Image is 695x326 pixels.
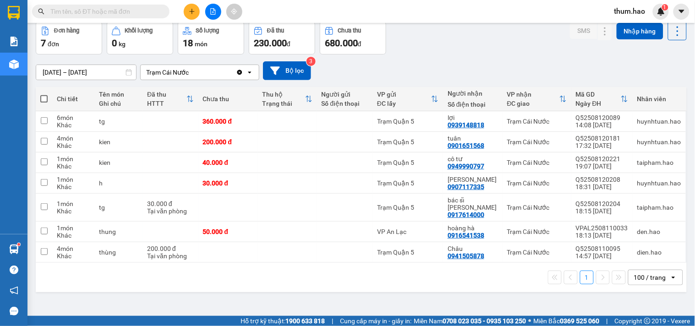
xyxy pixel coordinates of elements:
div: Số điện thoại [448,101,498,108]
div: Q52508120181 [576,135,628,142]
th: Toggle SortBy [372,87,443,111]
div: 0939148818 [448,121,484,129]
div: lợi [448,114,498,121]
th: Toggle SortBy [257,87,317,111]
div: 360.000 đ [203,118,253,125]
div: 100 / trang [634,273,666,282]
div: 0917614000 [448,211,484,218]
div: 18:15 [DATE] [576,207,628,215]
div: thung [99,228,138,235]
div: Khối lượng [125,27,153,34]
div: Chưa thu [338,27,361,34]
button: aim [226,4,242,20]
div: Chi tiết [57,95,90,103]
img: logo-vxr [8,6,20,20]
div: Tại văn phòng [147,252,193,260]
div: huynhtuan.hao [637,138,681,146]
div: tuân [448,135,498,142]
div: Khác [57,142,90,149]
div: bác sĩ Diệu [448,196,498,211]
span: 18 [183,38,193,49]
span: món [195,40,208,48]
span: đơn [48,40,59,48]
div: 200.000 đ [203,138,253,146]
div: Trạng thái [262,100,305,107]
div: dien.hao [637,249,681,256]
div: Người nhận [448,90,498,97]
div: Khác [57,252,90,260]
sup: 1 [662,4,668,11]
svg: Clear value [236,69,243,76]
div: VP gửi [377,91,431,98]
div: 0907117335 [448,183,484,190]
div: 14:57 [DATE] [576,252,628,260]
button: Đã thu230.000đ [249,22,315,54]
span: search [38,8,44,15]
div: HTTT [147,100,186,107]
input: Select a date range. [36,65,136,80]
div: Q52508120089 [576,114,628,121]
div: Trạm Quận 5 [377,118,438,125]
div: Trạm Quận 5 [377,159,438,166]
div: Trạm Cái Nước [507,249,567,256]
div: kien [99,138,138,146]
button: caret-down [673,4,690,20]
div: huynhtuan.hao [637,179,681,187]
div: Khác [57,183,90,190]
span: question-circle [10,266,18,274]
img: solution-icon [9,37,19,46]
div: huynhtuan.hao [637,118,681,125]
span: | [332,316,333,326]
span: 7 [41,38,46,49]
div: Trạm Cái Nước [507,179,567,187]
span: message [10,307,18,315]
div: Đã thu [147,91,186,98]
span: copyright [644,318,651,324]
div: Nhân viên [637,95,681,103]
div: 1 món [57,224,90,232]
div: 200.000 đ [147,245,193,252]
input: Tìm tên, số ĐT hoặc mã đơn [50,6,159,16]
span: Hỗ trợ kỹ thuật: [241,316,325,326]
span: file-add [210,8,216,15]
th: Toggle SortBy [142,87,198,111]
span: Miền Nam [414,316,526,326]
div: 1 món [57,155,90,163]
button: Khối lượng0kg [107,22,173,54]
button: plus [184,4,200,20]
span: 230.000 [254,38,287,49]
div: 0901651568 [448,142,484,149]
li: 26 Phó Cơ Điều, Phường 12 [86,22,383,34]
div: Châu [448,245,498,252]
div: Trạm Cái Nước [146,68,189,77]
div: Trạm Quận 5 [377,179,438,187]
img: warehouse-icon [9,244,19,254]
div: taipham.hao [637,204,681,211]
div: ĐC lấy [377,100,431,107]
div: 14:08 [DATE] [576,121,628,129]
div: Trạm Cái Nước [507,204,567,211]
div: Số lượng [196,27,219,34]
div: Thu hộ [262,91,305,98]
div: 18:13 [DATE] [576,232,628,239]
th: Toggle SortBy [503,87,571,111]
div: 18:31 [DATE] [576,183,628,190]
div: 30.000 đ [203,179,253,187]
div: Ngày ĐH [576,100,621,107]
div: Mã GD [576,91,621,98]
button: file-add [205,4,221,20]
div: VPAL2508110033 [576,224,628,232]
img: warehouse-icon [9,60,19,69]
div: ĐC giao [507,100,559,107]
div: Q52508120221 [576,155,628,163]
strong: 0369 525 060 [560,317,600,325]
sup: 3 [306,57,316,66]
div: Q52508120208 [576,176,628,183]
img: logo.jpg [11,11,57,57]
span: kg [119,40,126,48]
input: Selected Trạm Cái Nước. [190,68,191,77]
svg: open [246,69,253,76]
div: 0916541538 [448,232,484,239]
span: đ [358,40,361,48]
span: caret-down [678,7,686,16]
